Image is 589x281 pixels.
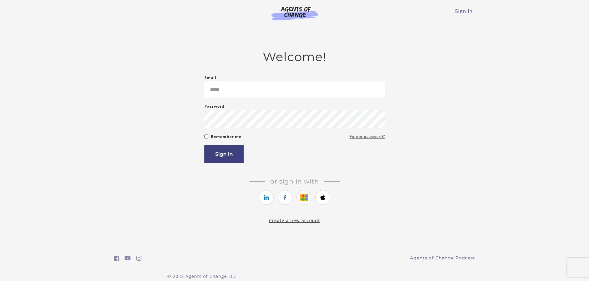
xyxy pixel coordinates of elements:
[265,178,324,185] span: Or sign in with
[278,190,292,205] a: https://courses.thinkific.com/users/auth/facebook?ss%5Breferral%5D=&ss%5Buser_return_to%5D=&ss%5B...
[114,255,119,261] i: https://www.facebook.com/groups/aswbtestprep (Open in a new window)
[269,217,320,223] a: Create a new account
[125,254,131,263] a: https://www.youtube.com/c/AgentsofChangeTestPrepbyMeaganMitchell (Open in a new window)
[114,273,290,279] p: © 2022 Agents of Change LLC
[136,254,142,263] a: https://www.instagram.com/agentsofchangeprep/ (Open in a new window)
[204,74,216,81] label: Email
[455,8,473,14] a: Sign In
[410,255,475,261] a: Agents of Change Podcast
[204,50,385,64] h2: Welcome!
[265,6,324,20] img: Agents of Change Logo
[315,190,330,205] a: https://courses.thinkific.com/users/auth/apple?ss%5Breferral%5D=&ss%5Buser_return_to%5D=&ss%5Bvis...
[136,255,142,261] i: https://www.instagram.com/agentsofchangeprep/ (Open in a new window)
[204,103,224,110] label: Password
[125,255,131,261] i: https://www.youtube.com/c/AgentsofChangeTestPrepbyMeaganMitchell (Open in a new window)
[204,145,244,163] button: Sign in
[350,133,385,140] a: Forgot password?
[114,254,119,263] a: https://www.facebook.com/groups/aswbtestprep (Open in a new window)
[259,190,274,205] a: https://courses.thinkific.com/users/auth/linkedin?ss%5Breferral%5D=&ss%5Buser_return_to%5D=&ss%5B...
[297,190,311,205] a: https://courses.thinkific.com/users/auth/google?ss%5Breferral%5D=&ss%5Buser_return_to%5D=&ss%5Bvi...
[211,133,241,140] label: Remember me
